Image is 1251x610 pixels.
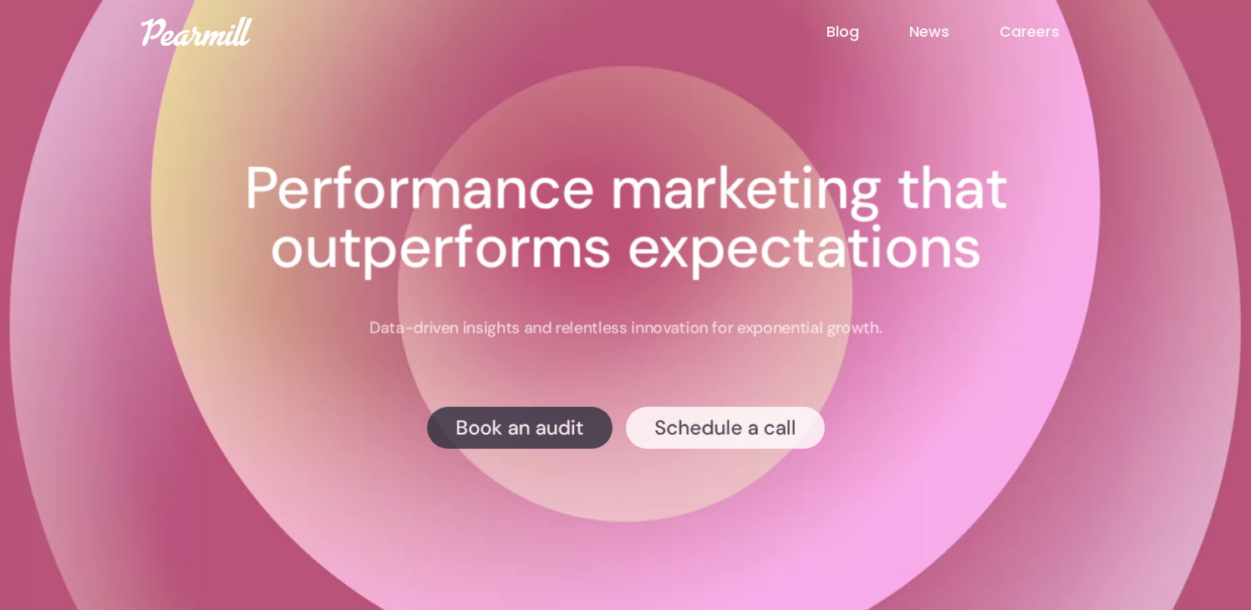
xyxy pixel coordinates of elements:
p: Data-driven insights and relentless innovation for exponential growth. [369,318,882,339]
a: Blog [826,21,909,43]
img: Pearmill logo [141,17,252,46]
a: News [909,21,999,43]
a: Careers [999,21,1110,43]
h1: Performance marketing that outperforms expectations [155,160,1096,277]
a: Schedule a call [626,407,825,449]
a: Book an audit [427,407,613,449]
